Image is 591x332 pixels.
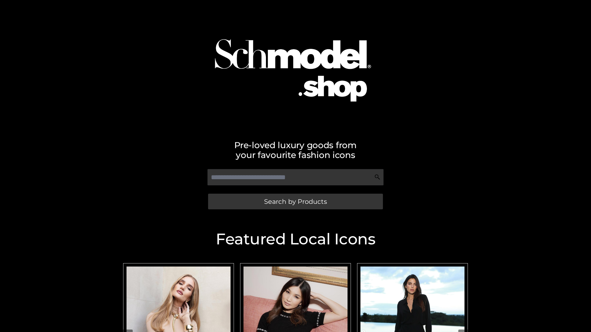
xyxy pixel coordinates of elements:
h2: Featured Local Icons​ [120,231,471,247]
span: Search by Products [264,198,327,205]
img: Search Icon [374,174,380,180]
h2: Pre-loved luxury goods from your favourite fashion icons [120,140,471,160]
a: Search by Products [208,194,383,209]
